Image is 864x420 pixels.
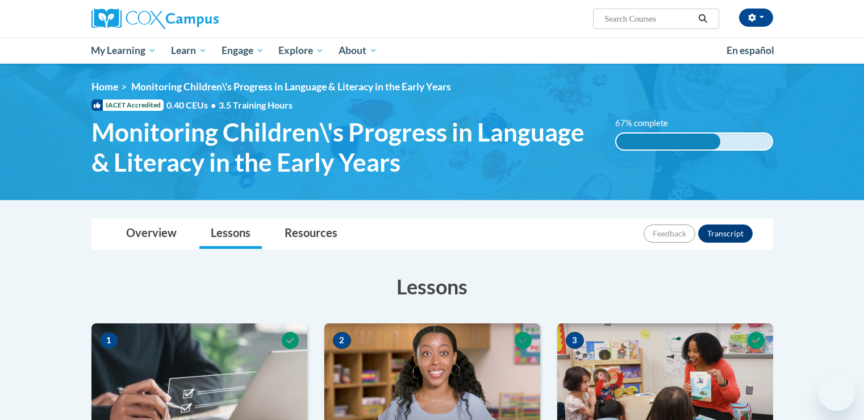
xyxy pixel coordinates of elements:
[91,9,219,29] img: Cox Campus
[698,224,753,243] button: Transcript
[91,81,118,93] a: Home
[331,38,385,64] a: About
[694,12,711,26] button: Search
[727,44,774,56] span: En español
[819,375,855,411] iframe: Button to launch messaging window
[91,9,307,29] a: Cox Campus
[339,44,377,57] span: About
[131,81,451,93] span: Monitoring Children\'s Progress in Language & Literacy in the Early Years
[91,99,164,111] span: IACET Accredited
[115,219,188,249] a: Overview
[91,117,599,177] span: Monitoring Children\'s Progress in Language & Literacy in the Early Years
[616,134,720,149] div: 67% complete
[100,332,118,349] span: 1
[91,44,156,57] span: My Learning
[615,117,681,130] label: 67% complete
[739,9,773,27] button: Account Settings
[211,99,216,110] span: •
[199,219,262,249] a: Lessons
[222,44,264,57] span: Engage
[164,38,214,64] a: Learn
[171,44,207,57] span: Learn
[273,219,349,249] a: Resources
[278,44,324,57] span: Explore
[166,99,219,111] span: 0.40 CEUs
[603,12,694,26] input: Search Courses
[91,272,773,301] h3: Lessons
[74,38,790,64] div: Main menu
[333,332,351,349] span: 2
[566,332,584,349] span: 3
[271,38,331,64] a: Explore
[84,38,164,64] a: My Learning
[214,38,272,64] a: Engage
[644,224,695,243] button: Feedback
[719,39,782,63] a: En español
[219,99,293,110] span: 3.5 Training Hours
